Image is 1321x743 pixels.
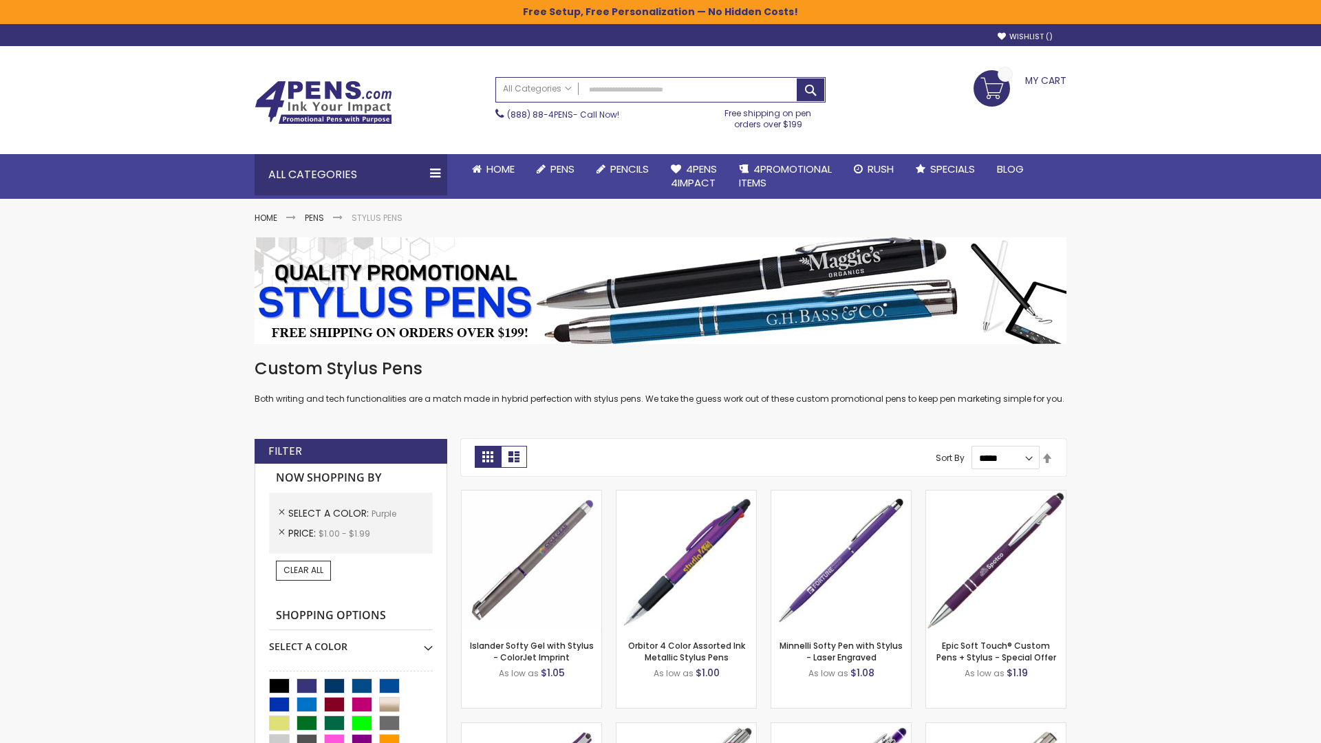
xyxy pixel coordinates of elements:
[808,667,848,679] span: As low as
[486,162,515,176] span: Home
[930,162,975,176] span: Specials
[780,640,903,663] a: Minnelli Softy Pen with Stylus - Laser Engraved
[905,154,986,184] a: Specials
[269,630,433,654] div: Select A Color
[288,526,319,540] span: Price
[462,490,601,502] a: Islander Softy Gel with Stylus - ColorJet Imprint-Purple
[926,722,1066,734] a: Tres-Chic Touch Pen - Standard Laser-Purple
[965,667,1005,679] span: As low as
[499,667,539,679] span: As low as
[503,83,572,94] span: All Categories
[739,162,832,190] span: 4PROMOTIONAL ITEMS
[550,162,574,176] span: Pens
[470,640,594,663] a: Islander Softy Gel with Stylus - ColorJet Imprint
[610,162,649,176] span: Pencils
[276,561,331,580] a: Clear All
[319,528,370,539] span: $1.00 - $1.99
[728,154,843,199] a: 4PROMOTIONALITEMS
[541,666,565,680] span: $1.05
[288,506,372,520] span: Select A Color
[926,491,1066,630] img: 4P-MS8B-Purple
[1007,666,1028,680] span: $1.19
[507,109,573,120] a: (888) 88-4PENS
[586,154,660,184] a: Pencils
[526,154,586,184] a: Pens
[660,154,728,199] a: 4Pens4impact
[462,722,601,734] a: Avendale Velvet Touch Stylus Gel Pen-Purple
[711,103,826,130] div: Free shipping on pen orders over $199
[496,78,579,100] a: All Categories
[986,154,1035,184] a: Blog
[771,722,911,734] a: Phoenix Softy with Stylus Pen - Laser-Purple
[255,154,447,195] div: All Categories
[843,154,905,184] a: Rush
[926,490,1066,502] a: 4P-MS8B-Purple
[462,491,601,630] img: Islander Softy Gel with Stylus - ColorJet Imprint-Purple
[255,80,392,125] img: 4Pens Custom Pens and Promotional Products
[671,162,717,190] span: 4Pens 4impact
[616,491,756,630] img: Orbitor 4 Color Assorted Ink Metallic Stylus Pens-Purple
[628,640,745,663] a: Orbitor 4 Color Assorted Ink Metallic Stylus Pens
[771,490,911,502] a: Minnelli Softy Pen with Stylus - Laser Engraved-Purple
[461,154,526,184] a: Home
[255,237,1066,344] img: Stylus Pens
[255,358,1066,380] h1: Custom Stylus Pens
[654,667,694,679] span: As low as
[616,722,756,734] a: Tres-Chic with Stylus Metal Pen - Standard Laser-Purple
[475,446,501,468] strong: Grid
[936,640,1056,663] a: Epic Soft Touch® Custom Pens + Stylus - Special Offer
[771,491,911,630] img: Minnelli Softy Pen with Stylus - Laser Engraved-Purple
[283,564,323,576] span: Clear All
[268,444,302,459] strong: Filter
[507,109,619,120] span: - Call Now!
[696,666,720,680] span: $1.00
[255,212,277,224] a: Home
[352,212,402,224] strong: Stylus Pens
[269,464,433,493] strong: Now Shopping by
[372,508,396,519] span: Purple
[998,32,1053,42] a: Wishlist
[255,358,1066,405] div: Both writing and tech functionalities are a match made in hybrid perfection with stylus pens. We ...
[616,490,756,502] a: Orbitor 4 Color Assorted Ink Metallic Stylus Pens-Purple
[997,162,1024,176] span: Blog
[868,162,894,176] span: Rush
[850,666,874,680] span: $1.08
[269,601,433,631] strong: Shopping Options
[936,452,965,464] label: Sort By
[305,212,324,224] a: Pens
